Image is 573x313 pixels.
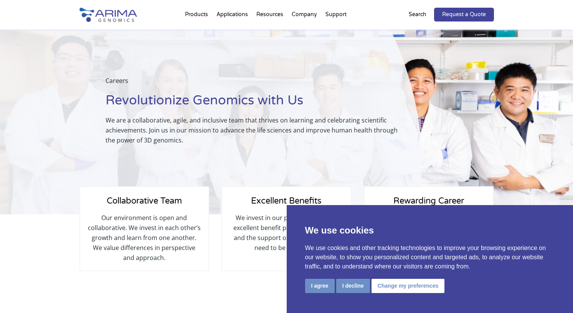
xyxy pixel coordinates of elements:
[336,279,370,293] button: I decline
[372,279,445,293] button: Change my preferences
[106,115,403,145] p: We are a collaborative, agile, and inclusive team that thrives on learning and celebrating scient...
[106,76,403,92] p: Careers
[88,213,201,263] p: Our environment is open and collaborative. We invest in each other’s growth and learn from one an...
[79,8,137,22] img: Arima-Genomics-logo
[106,92,403,115] h1: Revolutionize Genomics with Us
[230,213,343,253] p: We invest in our people by offering excellent benefit packages, flexibility, and the support our ...
[305,224,555,237] p: We use cookies
[305,279,335,293] button: I agree
[409,10,426,20] p: Search
[251,196,322,206] span: Excellent Benefits
[434,8,494,22] a: Request a Quote
[393,196,464,206] span: Rewarding Career
[305,243,555,271] p: We use cookies and other tracking technologies to improve your browsing experience on our website...
[107,196,182,206] span: Collaborative Team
